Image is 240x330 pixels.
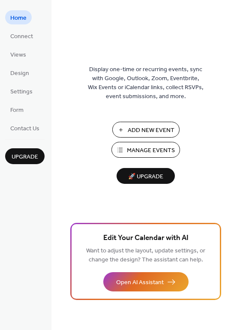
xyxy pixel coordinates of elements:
[5,10,32,24] a: Home
[88,65,204,101] span: Display one-time or recurring events, sync with Google, Outlook, Zoom, Eventbrite, Wix Events or ...
[5,102,29,117] a: Form
[10,124,39,133] span: Contact Us
[117,168,175,184] button: 🚀 Upgrade
[10,69,29,78] span: Design
[5,121,45,135] a: Contact Us
[5,84,38,98] a: Settings
[111,142,180,158] button: Manage Events
[5,29,38,43] a: Connect
[5,148,45,164] button: Upgrade
[103,272,189,291] button: Open AI Assistant
[10,87,33,96] span: Settings
[128,126,174,135] span: Add New Event
[127,146,175,155] span: Manage Events
[116,278,164,287] span: Open AI Assistant
[122,171,170,183] span: 🚀 Upgrade
[86,245,205,266] span: Want to adjust the layout, update settings, or change the design? The assistant can help.
[5,47,31,61] a: Views
[10,32,33,41] span: Connect
[10,51,26,60] span: Views
[10,106,24,115] span: Form
[112,122,180,138] button: Add New Event
[12,153,38,162] span: Upgrade
[103,232,189,244] span: Edit Your Calendar with AI
[10,14,27,23] span: Home
[5,66,34,80] a: Design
